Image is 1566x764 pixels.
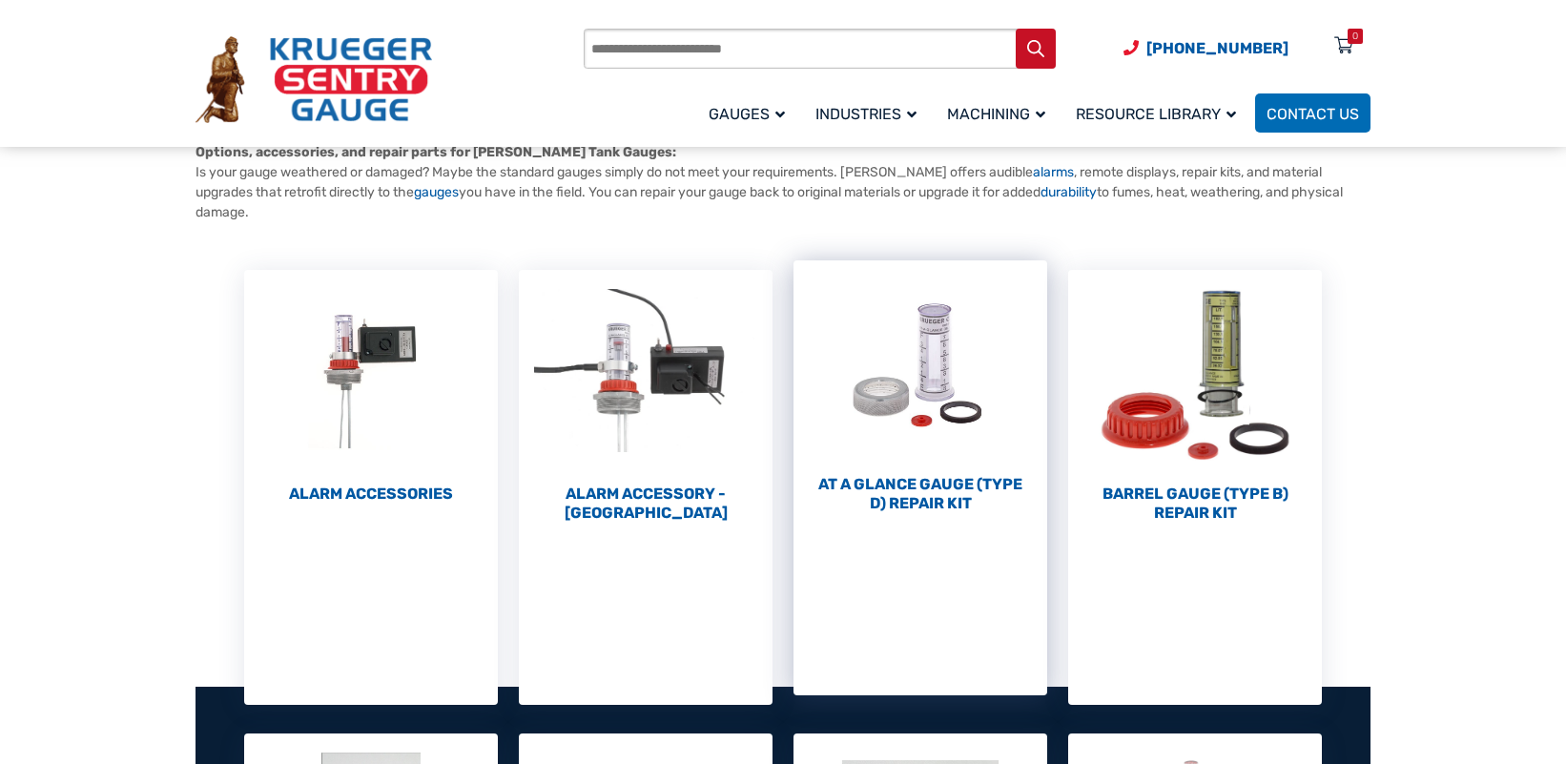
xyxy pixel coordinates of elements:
h2: Alarm Accessories [244,485,498,504]
span: Industries [815,105,917,123]
strong: Options, accessories, and repair parts for [PERSON_NAME] Tank Gauges: [196,144,676,160]
img: At a Glance Gauge (Type D) Repair Kit [793,260,1047,470]
img: Alarm Accessory - DC [519,270,773,480]
a: Machining [936,91,1064,135]
a: Contact Us [1255,93,1370,133]
span: Resource Library [1076,105,1236,123]
p: Is your gauge weathered or damaged? Maybe the standard gauges simply do not meet your requirement... [196,142,1370,222]
span: Gauges [709,105,785,123]
a: Industries [804,91,936,135]
a: durability [1041,184,1097,200]
img: Barrel Gauge (Type B) Repair Kit [1068,270,1322,480]
a: gauges [414,184,459,200]
img: Alarm Accessories [244,270,498,480]
a: Visit product category Barrel Gauge (Type B) Repair Kit [1068,270,1322,523]
div: 0 [1352,29,1358,44]
a: Phone Number (920) 434-8860 [1123,36,1288,60]
a: Visit product category At a Glance Gauge (Type D) Repair Kit [793,260,1047,513]
a: Visit product category Alarm Accessory - DC [519,270,773,523]
a: Visit product category Alarm Accessories [244,270,498,504]
h2: At a Glance Gauge (Type D) Repair Kit [793,475,1047,513]
span: Machining [947,105,1045,123]
a: Gauges [697,91,804,135]
span: Contact Us [1267,105,1359,123]
img: Krueger Sentry Gauge [196,36,432,124]
span: [PHONE_NUMBER] [1146,39,1288,57]
a: alarms [1033,164,1074,180]
a: Resource Library [1064,91,1255,135]
h2: Barrel Gauge (Type B) Repair Kit [1068,485,1322,523]
h2: Alarm Accessory - [GEOGRAPHIC_DATA] [519,485,773,523]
